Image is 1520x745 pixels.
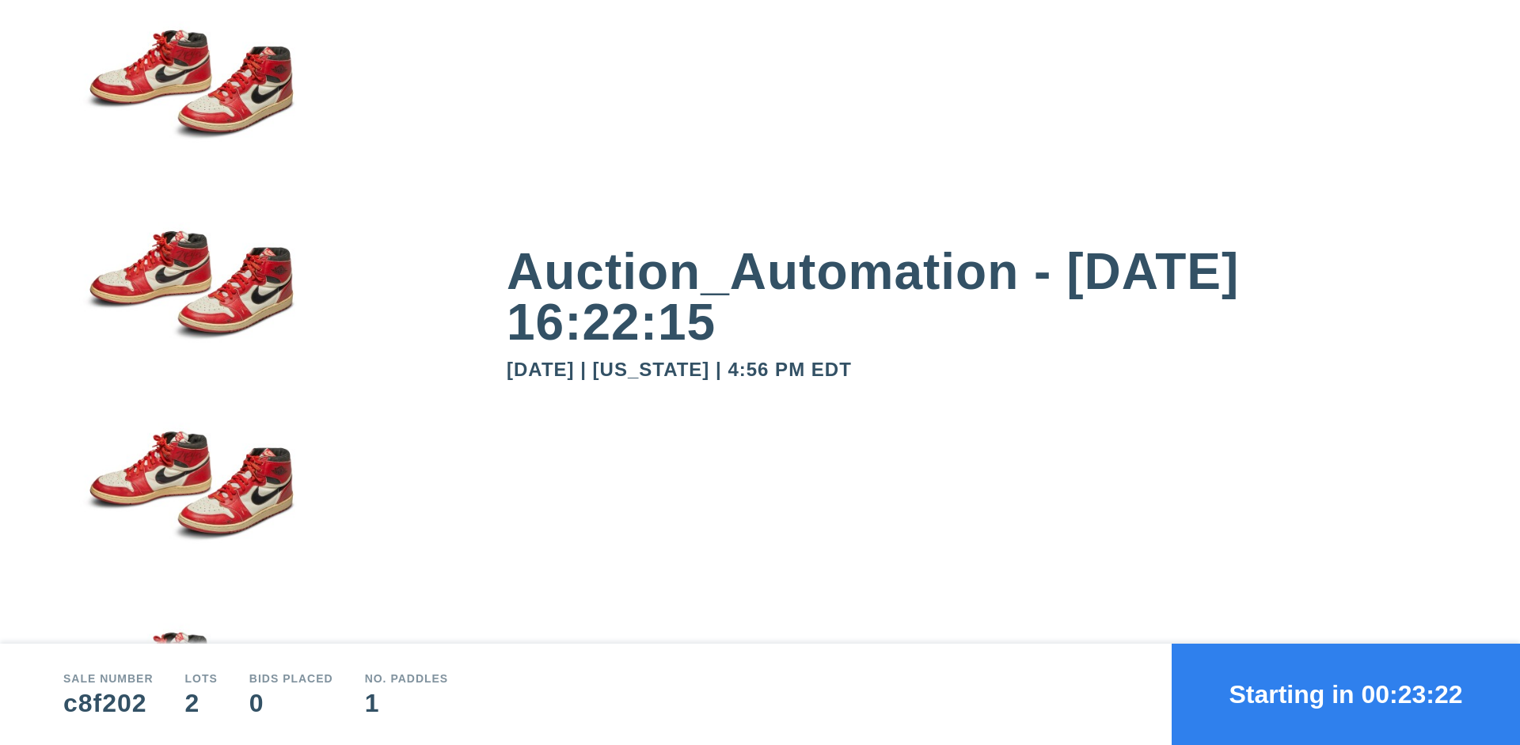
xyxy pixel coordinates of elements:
img: small [63,201,317,402]
div: 0 [249,690,333,716]
div: [DATE] | [US_STATE] | 4:56 PM EDT [507,360,1457,379]
div: No. Paddles [365,673,449,684]
div: Sale number [63,673,154,684]
div: 1 [365,690,449,716]
div: 2 [185,690,218,716]
div: Bids Placed [249,673,333,684]
button: Starting in 00:23:22 [1172,644,1520,745]
div: Lots [185,673,218,684]
div: c8f202 [63,690,154,716]
div: Auction_Automation - [DATE] 16:22:15 [507,246,1457,348]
